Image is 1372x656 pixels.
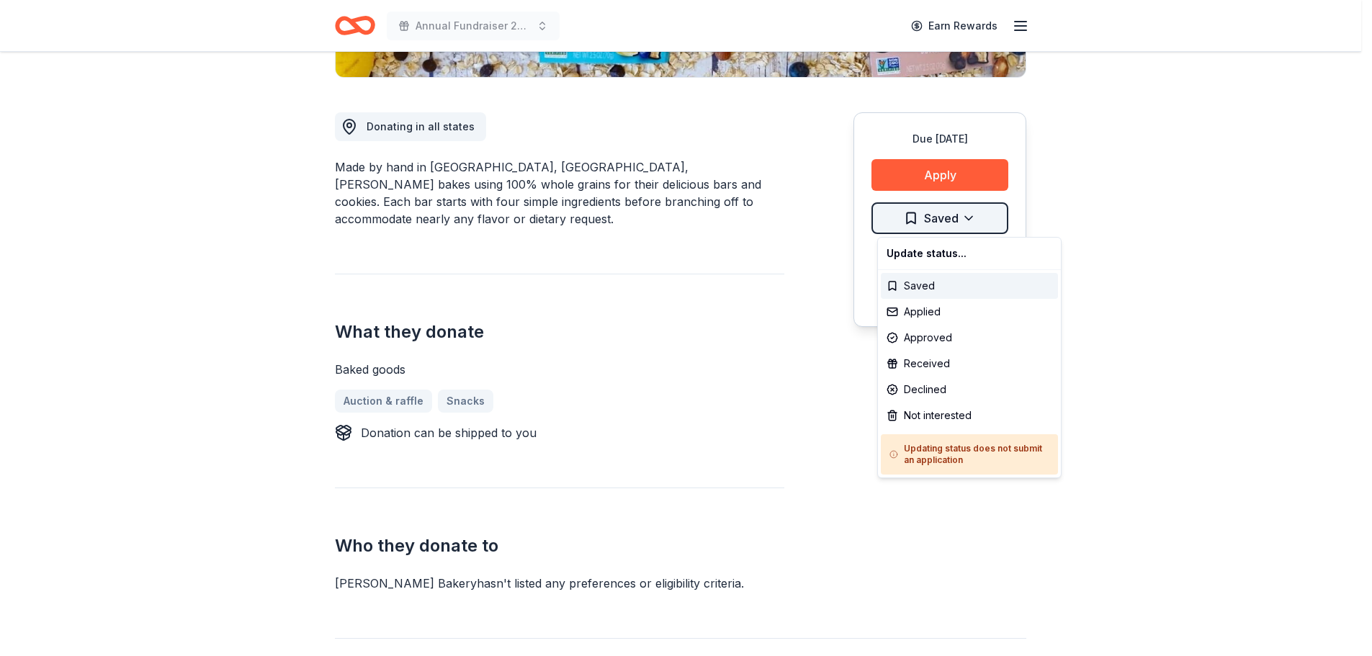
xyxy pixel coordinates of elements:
div: Declined [881,377,1058,403]
div: Saved [881,273,1058,299]
div: Not interested [881,403,1058,428]
div: Update status... [881,241,1058,266]
div: Applied [881,299,1058,325]
div: Received [881,351,1058,377]
div: Approved [881,325,1058,351]
span: Annual Fundraiser 2025 [416,17,531,35]
h5: Updating status does not submit an application [889,443,1049,466]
